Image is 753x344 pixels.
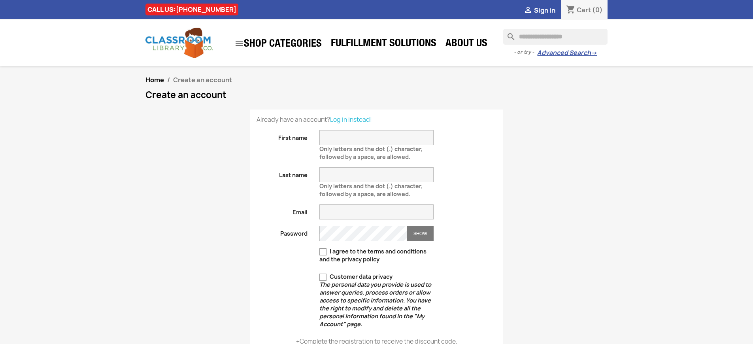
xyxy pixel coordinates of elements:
label: Email [251,204,314,216]
span: Only letters and the dot (.) character, followed by a space, are allowed. [319,142,423,161]
span: Sign in [534,6,555,15]
span: (0) [592,6,603,14]
img: Classroom Library Company [145,28,213,58]
input: Search [503,29,608,45]
em: The personal data you provide is used to answer queries, process orders or allow access to specif... [319,281,431,328]
label: Customer data privacy [319,273,434,328]
input: Password input [319,226,407,241]
i:  [234,39,244,49]
a: [PHONE_NUMBER] [176,5,236,14]
span: → [591,49,597,57]
h1: Create an account [145,90,608,100]
div: CALL US: [145,4,238,15]
span: - or try - [514,48,537,56]
label: First name [251,130,314,142]
a: Advanced Search→ [537,49,597,57]
a:  Sign in [523,6,555,15]
label: Password [251,226,314,238]
i: search [503,29,513,38]
label: I agree to the terms and conditions and the privacy policy [319,248,434,263]
a: Fulfillment Solutions [327,36,440,52]
a: Home [145,76,164,84]
i: shopping_cart [566,6,576,15]
span: Cart [577,6,591,14]
a: SHOP CATEGORIES [230,35,326,53]
label: Last name [251,167,314,179]
a: About Us [442,36,491,52]
a: Log in instead! [330,115,372,124]
i:  [523,6,533,15]
span: Only letters and the dot (.) character, followed by a space, are allowed. [319,179,423,198]
p: Already have an account? [257,116,497,124]
span: Create an account [173,76,232,84]
button: Show [407,226,434,241]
